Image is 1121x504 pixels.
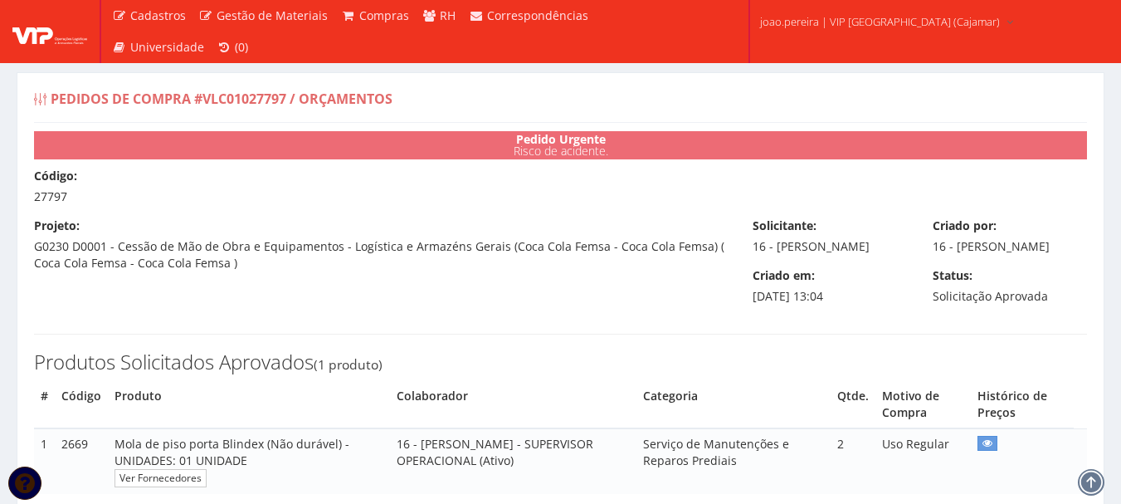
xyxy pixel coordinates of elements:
a: Universidade [105,32,211,63]
th: Código [55,381,108,428]
span: Pedidos de Compra #VLC01027797 / Orçamentos [51,90,392,108]
label: Código: [34,168,77,184]
span: Correspondências [487,7,588,23]
th: Categoria do Produto [636,381,831,428]
div: 16 - [PERSON_NAME] [920,218,1100,255]
small: (1 produto) [314,355,383,374]
img: logo [12,19,87,44]
span: joao.pereira | VIP [GEOGRAPHIC_DATA] (Cajamar) [760,13,1000,30]
div: Risco de acidente. [34,131,1087,159]
label: Status: [933,267,972,284]
td: Uso Regular [875,428,972,493]
label: Projeto: [34,218,80,234]
div: [DATE] 13:04 [740,267,920,305]
th: Colaborador [390,381,636,428]
a: Ver Fornecedores [115,469,207,487]
span: (0) [235,39,248,55]
td: 2 [831,428,875,493]
span: Compras [359,7,409,23]
span: Universidade [130,39,204,55]
a: (0) [211,32,256,63]
label: Solicitante: [753,218,816,234]
th: Motivo de Compra [875,381,972,428]
div: G0230 D0001 - Cessão de Mão de Obra e Equipamentos - Logística e Armazéns Gerais (Coca Cola Femsa... [22,218,740,272]
div: 16 - [PERSON_NAME] [740,218,920,255]
span: Gestão de Materiais [217,7,328,23]
td: 1 [34,428,55,493]
td: 16 - [PERSON_NAME] - SUPERVISOR OPERACIONAL (Ativo) [390,428,636,493]
div: Solicitação Aprovada [920,267,1100,305]
th: Histórico de Preços [971,381,1074,428]
label: Criado em: [753,267,815,284]
th: # [34,381,55,428]
div: 27797 [22,168,1099,205]
strong: Pedido Urgente [516,131,606,147]
td: 2669 [55,428,108,493]
th: Produto [108,381,390,428]
label: Criado por: [933,218,997,234]
th: Quantidade [831,381,875,428]
span: Cadastros [130,7,186,23]
td: Serviço de Manutenções e Reparos Prediais [636,428,831,493]
span: Mola de piso porta Blindex (Não durável) - UNIDADES: 01 UNIDADE [115,436,349,468]
h3: Produtos Solicitados Aprovados [34,351,1087,373]
span: RH [440,7,456,23]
